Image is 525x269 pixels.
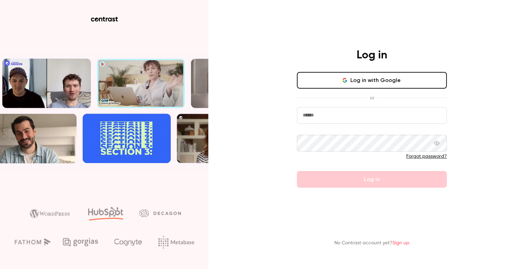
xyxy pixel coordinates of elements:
h4: Log in [357,48,387,62]
button: Log in with Google [297,72,447,89]
p: No Contrast account yet? [334,239,409,247]
img: decagon [139,209,181,217]
a: Forgot password? [406,154,447,159]
a: Sign up [392,241,409,245]
span: or [366,94,378,101]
